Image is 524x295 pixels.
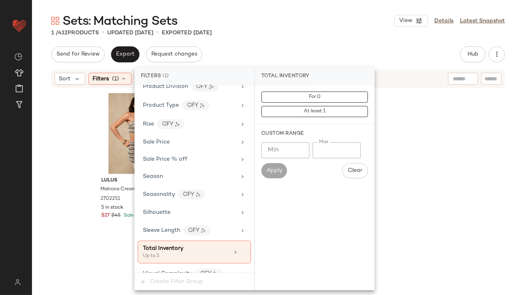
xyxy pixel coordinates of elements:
[399,18,412,24] span: View
[111,46,139,62] button: Export
[261,130,368,138] div: Custom Range
[201,228,206,233] img: ai.DGldD1NL.svg
[182,100,209,110] div: CFY
[143,102,179,108] span: Product Type
[62,14,177,30] span: Sets: Matching Sets
[143,173,163,179] span: Season
[101,195,120,203] span: 2702251
[95,93,176,174] img: 2702251_02_fullbody_2025-06-16.jpg
[157,28,159,38] span: •
[157,119,185,129] div: CFY
[209,84,214,89] img: ai.DGldD1NL.svg
[309,94,321,100] span: For 0
[135,68,254,85] div: Filters
[58,30,68,36] span: 412
[175,122,180,127] img: ai.DGldD1NL.svg
[303,109,325,114] span: At least 1
[101,186,169,193] span: Matrona Cream and Black Crochet Fringe Two-Piece Swim Cover-Up
[460,17,505,25] a: Latest Snapshot
[195,269,223,279] div: CFY
[143,156,187,162] span: Sale Price % off
[102,177,169,184] span: Lulus
[56,51,100,58] span: Send for Review
[143,139,170,145] span: Sale Price
[116,51,135,58] span: Export
[143,84,188,90] span: Product Division
[467,51,478,58] span: Hub
[51,29,99,37] div: Products
[112,75,119,83] span: (1)
[11,18,27,34] img: heart_red.DM2ytmEG.svg
[51,17,59,25] img: svg%3e
[143,245,183,251] span: Total Inventory
[200,103,205,108] img: ai.DGldD1NL.svg
[51,30,58,36] span: 1 /
[151,51,197,58] span: Request changes
[143,191,175,197] span: Seasonality
[143,121,154,127] span: Rise
[196,192,201,197] img: ai.DGldD1NL.svg
[183,225,211,235] div: CFY
[143,227,180,233] span: Sleeve Length
[261,106,368,117] button: At least 1
[14,53,22,61] img: svg%3e
[191,82,219,92] div: CFY
[143,253,223,260] div: Up to 5
[122,213,134,218] span: Sale
[51,46,104,62] button: Send for Review
[143,209,171,215] span: Silhouette
[213,271,218,276] img: ai.DGldD1NL.svg
[59,75,70,83] span: Sort
[102,212,110,219] span: $27
[261,92,368,103] button: For 0
[112,212,121,219] span: $45
[163,73,169,80] span: (1)
[255,68,316,85] div: Total Inventory
[102,28,104,38] span: •
[146,46,202,62] button: Request changes
[102,204,124,211] span: 5 in stock
[342,163,368,178] button: Clear
[460,46,486,62] button: Hub
[162,29,212,37] p: Exported [DATE]
[347,167,362,174] span: Clear
[10,279,25,285] img: svg%3e
[434,17,454,25] a: Details
[394,15,428,27] button: View
[143,271,192,277] span: Visual Complexity
[178,189,205,199] div: CFY
[107,29,153,37] p: updated [DATE]
[93,75,109,83] span: Filters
